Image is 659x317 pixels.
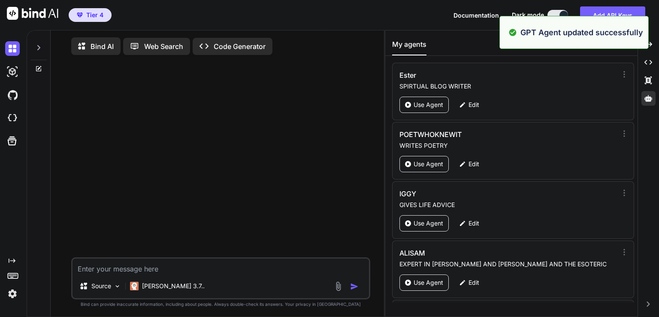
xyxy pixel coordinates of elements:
h3: Ester [399,70,552,80]
p: GPT Agent updated successfully [520,27,643,38]
img: alert [508,27,517,38]
p: WRITES POETRY [399,141,617,150]
img: darkAi-studio [5,64,20,79]
img: attachment [333,281,343,291]
p: [PERSON_NAME] 3.7.. [142,282,205,290]
p: Use Agent [414,219,443,228]
img: settings [5,287,20,301]
img: githubDark [5,88,20,102]
button: Add API Keys [580,6,645,24]
h3: IGGY [399,189,552,199]
img: Bind AI [7,7,58,20]
p: SPIRTUAL BLOG WRITER [399,82,617,91]
button: Documentation [453,11,499,20]
p: GIVES LIFE ADVICE [399,201,617,209]
img: Pick Models [114,283,121,290]
h3: POETWHOKNEWIT [399,129,552,140]
img: darkChat [5,41,20,56]
h3: ALISAM [399,248,552,258]
button: premiumTier 4 [69,8,112,22]
span: Tier 4 [86,11,103,19]
p: Use Agent [414,160,443,168]
p: Source [91,282,111,290]
span: Documentation [453,12,499,19]
span: Dark mode [512,11,544,19]
p: Use Agent [414,101,443,109]
p: Code Generator [214,41,266,52]
p: EXPERT IN [PERSON_NAME] AND [PERSON_NAME] AND THE ESOTERIC [399,260,617,268]
p: Edit [469,219,479,228]
p: Edit [469,278,479,287]
p: Bind AI [91,41,114,52]
p: Bind can provide inaccurate information, including about people. Always double-check its answers.... [71,301,370,308]
img: icon [350,282,359,291]
p: Edit [469,160,479,168]
p: Web Search [144,41,183,52]
img: premium [77,12,83,18]
button: My agents [392,39,426,55]
img: Claude 3.7 Sonnet (Anthropic) [130,282,139,290]
img: cloudideIcon [5,111,20,125]
p: Use Agent [414,278,443,287]
p: Edit [469,101,479,109]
